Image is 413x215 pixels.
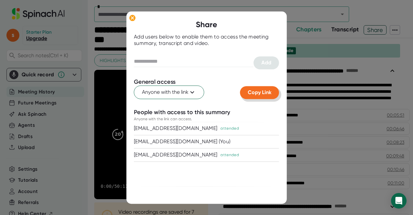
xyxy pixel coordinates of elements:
div: [EMAIL_ADDRESS][DOMAIN_NAME] [134,152,217,158]
button: Copy Link [240,86,279,99]
div: Add users below to enable them to access the meeting summary, transcript and video. [134,34,279,47]
span: Anyone with the link [142,89,196,96]
div: Open Intercom Messenger [391,193,407,209]
div: People with access to this summary [134,109,230,116]
div: [EMAIL_ADDRESS][DOMAIN_NAME] [134,125,217,132]
div: Anyone with the link can access. [134,116,192,122]
button: Add [254,56,279,69]
button: Anyone with the link [134,86,204,99]
span: Copy Link [248,90,271,96]
b: Share [196,20,217,29]
div: attended [220,152,239,158]
div: General access [134,78,176,86]
div: [EMAIL_ADDRESS][DOMAIN_NAME] (You) [134,138,230,145]
div: attended [220,125,239,131]
span: Add [261,59,271,66]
